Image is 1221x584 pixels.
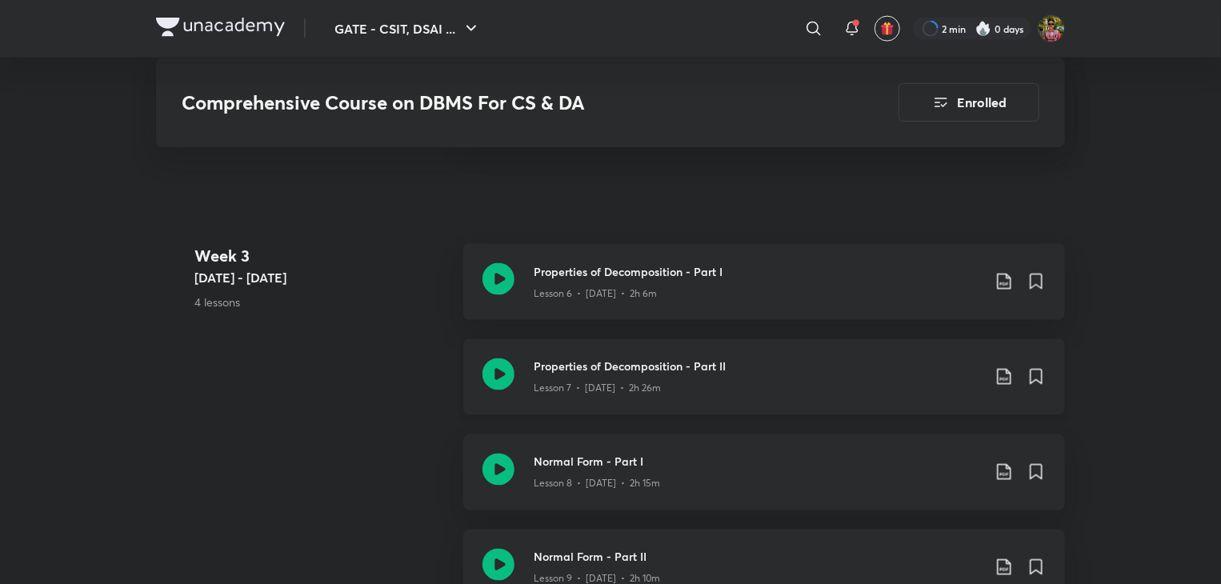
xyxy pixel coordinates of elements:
h4: Week 3 [194,244,450,268]
p: Lesson 7 • [DATE] • 2h 26m [534,382,661,396]
img: Shubhashis Bhattacharjee [1038,15,1065,42]
h5: [DATE] - [DATE] [194,268,450,287]
img: Company Logo [156,18,285,37]
p: 4 lessons [194,294,450,310]
img: streak [975,21,991,37]
h3: Properties of Decomposition - Part II [534,358,982,375]
button: GATE - CSIT, DSAI ... [325,13,490,45]
h3: Comprehensive Course on DBMS For CS & DA [182,91,808,114]
a: Properties of Decomposition - Part IILesson 7 • [DATE] • 2h 26m [463,339,1065,434]
h3: Normal Form - Part II [534,549,982,566]
img: avatar [880,22,895,36]
button: avatar [875,16,900,42]
h3: Properties of Decomposition - Part I [534,263,982,280]
a: Company Logo [156,18,285,41]
p: Lesson 6 • [DATE] • 2h 6m [534,286,657,301]
p: Lesson 8 • [DATE] • 2h 15m [534,477,660,491]
a: Normal Form - Part ILesson 8 • [DATE] • 2h 15m [463,434,1065,530]
a: Properties of Decomposition - Part ILesson 6 • [DATE] • 2h 6m [463,244,1065,339]
button: Enrolled [899,83,1039,122]
h3: Normal Form - Part I [534,454,982,470]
